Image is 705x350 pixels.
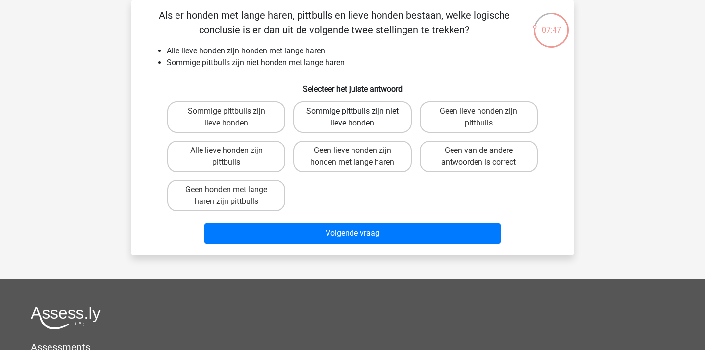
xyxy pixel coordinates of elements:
[147,76,558,94] h6: Selecteer het juiste antwoord
[204,223,501,244] button: Volgende vraag
[167,141,285,172] label: Alle lieve honden zijn pittbulls
[420,141,538,172] label: Geen van de andere antwoorden is correct
[31,306,101,329] img: Assessly logo
[533,12,570,36] div: 07:47
[293,141,411,172] label: Geen lieve honden zijn honden met lange haren
[293,101,411,133] label: Sommige pittbulls zijn niet lieve honden
[167,101,285,133] label: Sommige pittbulls zijn lieve honden
[167,57,558,69] li: Sommige pittbulls zijn niet honden met lange haren
[167,180,285,211] label: Geen honden met lange haren zijn pittbulls
[147,8,521,37] p: Als er honden met lange haren, pittbulls en lieve honden bestaan, welke logische conclusie is er ...
[167,45,558,57] li: Alle lieve honden zijn honden met lange haren
[420,101,538,133] label: Geen lieve honden zijn pittbulls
